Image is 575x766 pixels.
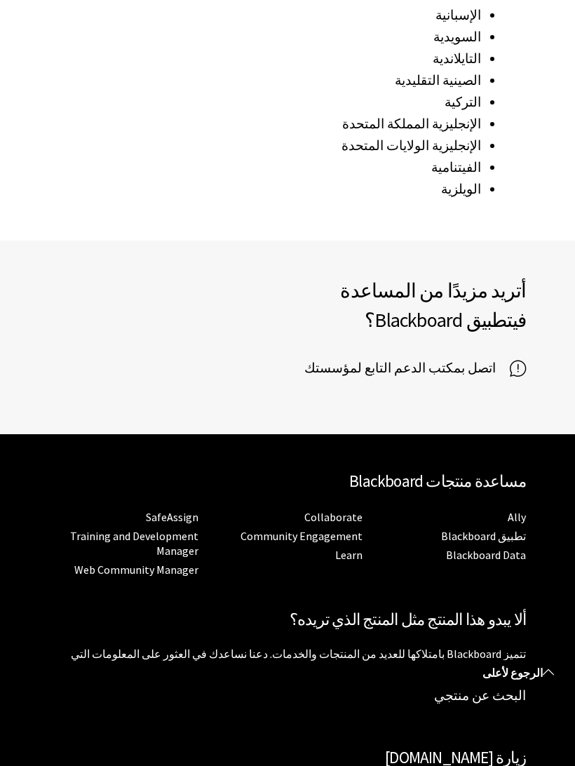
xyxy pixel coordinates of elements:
[70,529,198,558] a: Training and Development Manager
[241,529,363,544] a: Community Engagement
[49,114,481,134] li: الإنجليزية المملكة المتحدة
[49,158,481,177] li: الفيتنامية
[441,529,526,544] a: تطبيق Blackboard
[49,93,481,112] li: التركية
[374,307,512,332] span: تطبيق Blackboard
[446,548,526,563] a: Blackboard Data
[287,276,526,335] h2: أتريد مزيدًا من المساعدة في ؟
[49,136,481,156] li: الإنجليزية الولايات المتحدة
[304,358,526,379] a: اتصل بمكتب الدعم التابع لمؤسستك
[49,71,481,90] li: الصينية التقليدية
[49,607,526,632] h2: ألا يبدو هذا المنتج مثل المنتج الذي تريده؟
[49,469,526,494] h2: مساعدة منتجات Blackboard
[49,646,526,678] p: تتميز Blackboard بامتلاكها للعديد من المنتجات والخدمات. دعنا نساعدك في العثور على المعلومات التي ...
[434,687,526,704] a: البحث عن منتجي
[49,180,481,199] li: الويلزية
[508,510,526,525] a: Ally
[335,548,363,563] a: Learn
[49,49,481,69] li: التايلاندية
[304,510,363,525] a: Collaborate
[49,27,481,47] li: السويدية
[146,510,198,525] a: SafeAssign
[74,563,198,577] a: Web Community Manager
[472,660,575,686] a: الرجوع لأعلى
[304,358,510,379] span: اتصل بمكتب الدعم التابع لمؤسستك
[49,6,481,25] li: الإسبانية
